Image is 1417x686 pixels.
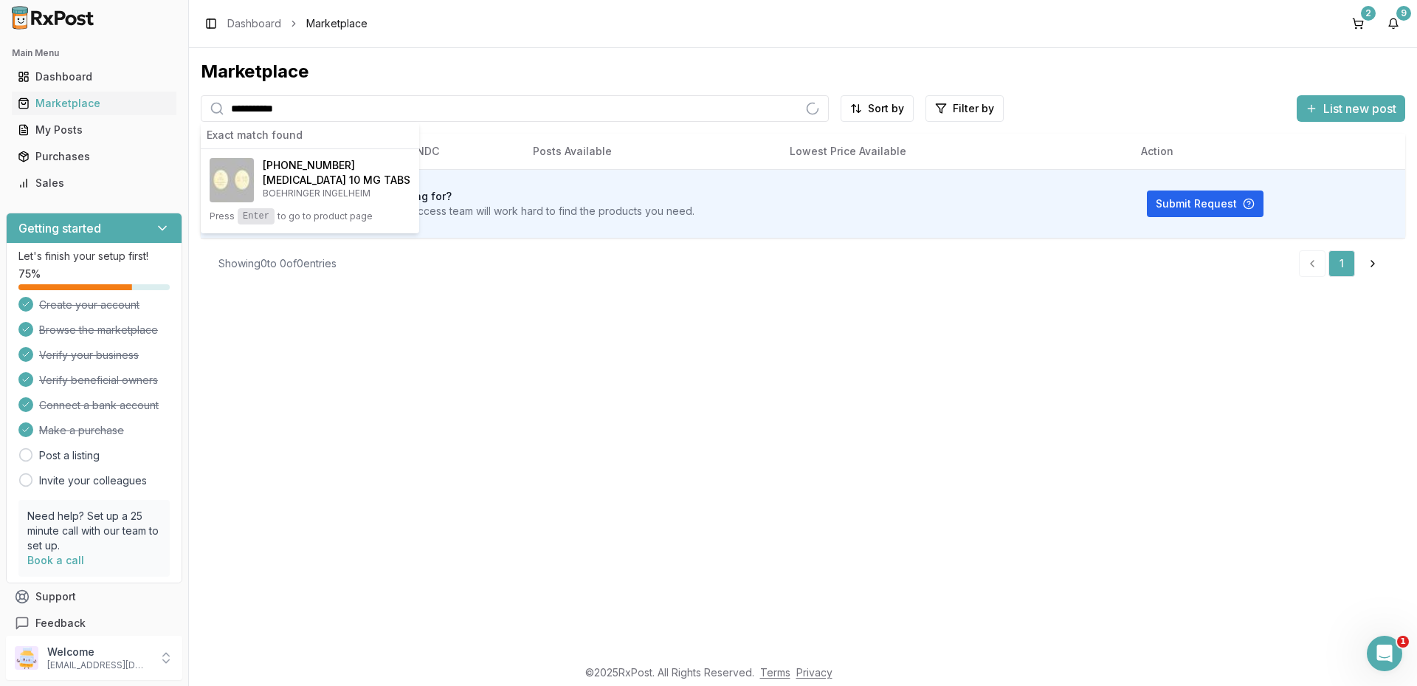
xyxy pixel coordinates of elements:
button: Filter by [925,95,1004,122]
p: BOEHRINGER INGELHEIM [263,188,410,199]
span: Sort by [868,101,904,116]
img: RxPost Logo [6,6,100,30]
kbd: Enter [238,208,275,224]
p: Let's finish your setup first! [18,249,170,264]
a: 1 [1328,250,1355,277]
h4: [MEDICAL_DATA] 10 MG TABS [263,173,410,188]
button: Support [6,583,182,610]
div: Purchases [18,149,170,164]
button: Dashboard [6,65,182,89]
p: Need help? Set up a 25 minute call with our team to set up. [27,509,161,553]
img: Jardiance 10 MG TABS [210,158,254,202]
th: Lowest Price Available [778,134,1129,169]
a: Purchases [12,143,176,170]
h3: Can't find what you're looking for? [272,189,694,204]
span: to go to product page [277,210,373,222]
span: Connect a bank account [39,398,159,413]
span: Make a purchase [39,423,124,438]
nav: breadcrumb [227,16,368,31]
span: Filter by [953,101,994,116]
a: Privacy [796,666,832,679]
a: List new post [1297,103,1405,117]
nav: pagination [1299,250,1387,277]
span: Feedback [35,616,86,631]
a: Book a call [27,554,84,566]
div: Showing 0 to 0 of 0 entries [218,256,337,271]
button: My Posts [6,118,182,142]
span: [PHONE_NUMBER] [263,158,355,173]
div: Sales [18,176,170,191]
iframe: Intercom live chat [1367,636,1402,671]
button: Jardiance 10 MG TABS[PHONE_NUMBER][MEDICAL_DATA] 10 MG TABSBOEHRINGER INGELHEIMPressEnterto go to... [201,149,419,233]
a: Dashboard [227,16,281,31]
p: Welcome [47,645,150,659]
span: 75 % [18,267,41,281]
p: [EMAIL_ADDRESS][DOMAIN_NAME] [47,659,150,671]
button: 9 [1382,12,1405,35]
a: Invite your colleagues [39,473,147,488]
a: Marketplace [12,90,176,117]
button: 2 [1346,12,1370,35]
a: Go to next page [1358,250,1387,277]
button: List new post [1297,95,1405,122]
div: 9 [1396,6,1411,21]
div: Marketplace [201,60,1405,83]
th: Action [1129,134,1405,169]
div: Exact match found [201,122,419,149]
button: Submit Request [1147,191,1263,217]
a: Terms [760,666,790,679]
h3: Getting started [18,219,101,237]
span: Press [210,210,235,222]
span: List new post [1323,100,1396,117]
div: Dashboard [18,69,170,84]
span: 1 [1397,636,1409,648]
a: Sales [12,170,176,196]
button: Marketplace [6,92,182,115]
a: Post a listing [39,448,100,463]
span: Verify beneficial owners [39,373,158,388]
div: My Posts [18,123,170,137]
img: User avatar [15,646,38,670]
th: NDC [404,134,521,169]
span: Marketplace [306,16,368,31]
a: My Posts [12,117,176,143]
button: Sales [6,171,182,195]
a: Dashboard [12,64,176,90]
h2: Main Menu [12,47,176,59]
span: Browse the marketplace [39,323,158,337]
p: Let us know! Our pharmacy success team will work hard to find the products you need. [272,204,694,219]
th: Posts Available [521,134,778,169]
button: Feedback [6,610,182,637]
div: Marketplace [18,96,170,111]
span: Verify your business [39,348,139,363]
button: Sort by [841,95,914,122]
span: Create your account [39,298,139,312]
div: 2 [1361,6,1376,21]
button: Purchases [6,145,182,168]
